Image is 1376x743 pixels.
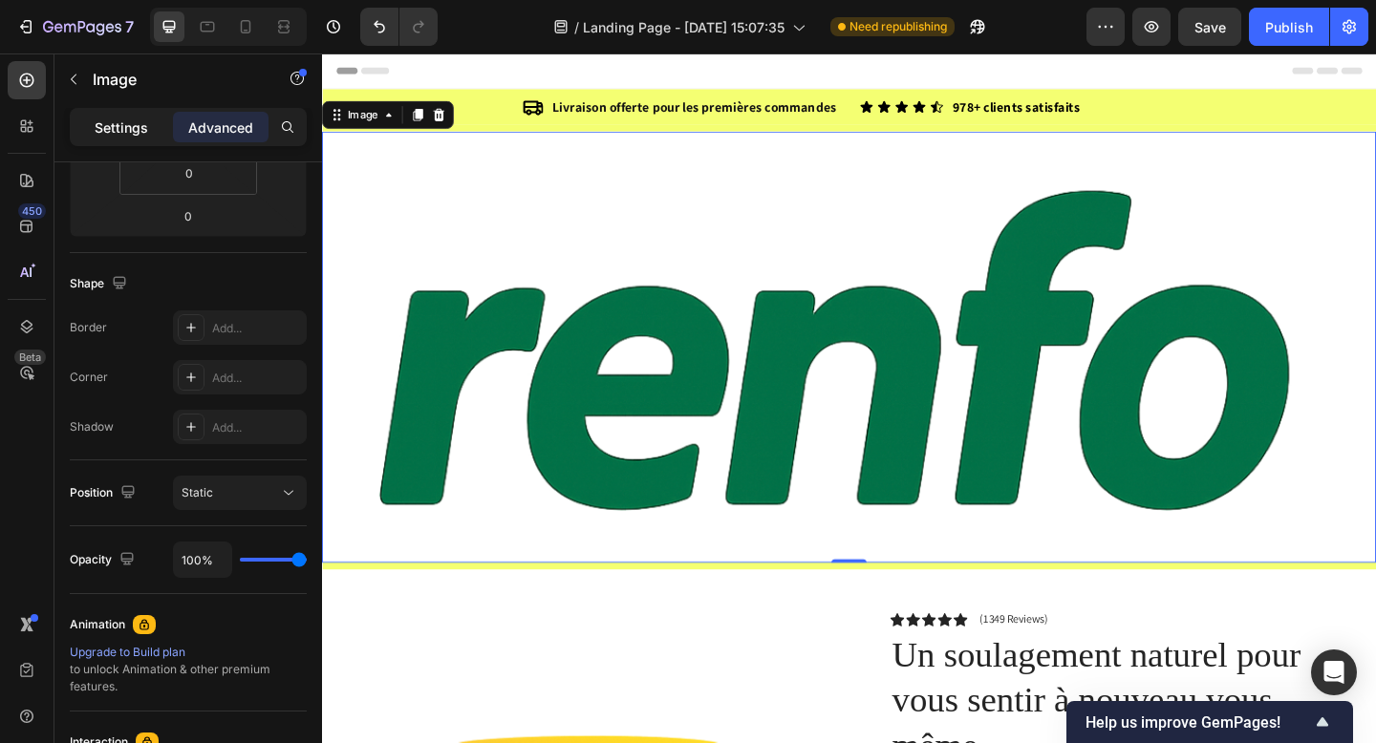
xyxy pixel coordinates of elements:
[360,8,438,46] div: Undo/Redo
[212,320,302,337] div: Add...
[70,319,107,336] div: Border
[1086,713,1311,732] span: Help us improve GemPages!
[1249,8,1329,46] button: Publish
[18,203,46,219] div: 450
[8,8,142,46] button: 7
[95,117,148,138] p: Settings
[1311,649,1357,695] div: Open Intercom Messenger
[322,53,1376,743] iframe: Design area
[173,476,307,510] button: Static
[70,644,307,661] div: Upgrade to Build plan
[70,418,114,435] div: Shadow
[169,202,207,230] input: 0
[583,17,785,37] span: Landing Page - [DATE] 15:07:35
[212,370,302,387] div: Add...
[212,419,302,436] div: Add...
[70,271,131,297] div: Shape
[1265,17,1313,37] div: Publish
[574,17,579,37] span: /
[1178,8,1241,46] button: Save
[70,644,307,695] div: to unlock Animation & other premium features.
[93,68,255,91] p: Image
[716,607,789,623] p: (1349 Reviews)
[125,15,134,38] p: 7
[1086,711,1334,733] button: Show survey - Help us improve GemPages!
[182,485,213,499] span: Static
[14,350,46,365] div: Beta
[70,547,139,573] div: Opacity
[70,480,140,506] div: Position
[188,117,253,138] p: Advanced
[70,616,125,633] div: Animation
[1194,19,1226,35] span: Save
[174,542,231,577] input: Auto
[849,18,947,35] span: Need republishing
[170,159,208,187] input: 0px
[70,369,108,386] div: Corner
